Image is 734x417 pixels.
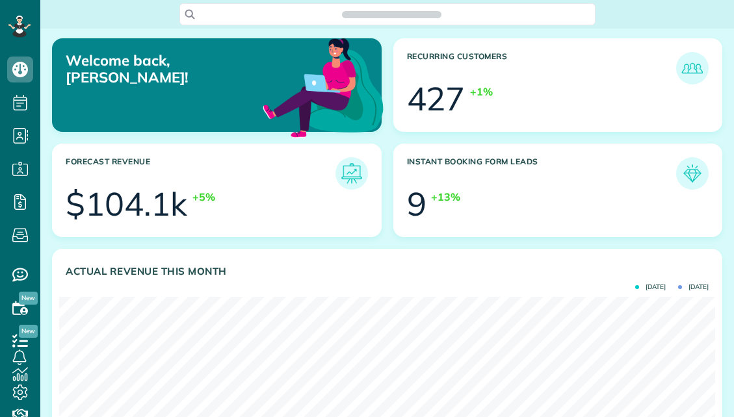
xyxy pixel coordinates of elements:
[470,84,493,99] div: +1%
[679,55,705,81] img: icon_recurring_customers-cf858462ba22bcd05b5a5880d41d6543d210077de5bb9ebc9590e49fd87d84ed.png
[339,160,365,186] img: icon_forecast_revenue-8c13a41c7ed35a8dcfafea3cbb826a0462acb37728057bba2d056411b612bbbe.png
[66,188,187,220] div: $104.1k
[678,284,709,290] span: [DATE]
[431,190,460,205] div: +13%
[355,8,428,21] span: Search ZenMaid…
[407,188,426,220] div: 9
[407,52,677,84] h3: Recurring Customers
[407,157,677,190] h3: Instant Booking Form Leads
[407,82,465,115] div: 427
[679,160,705,186] img: icon_form_leads-04211a6a04a5b2264e4ee56bc0799ec3eb69b7e499cbb523a139df1d13a81ae0.png
[19,292,38,305] span: New
[66,266,709,277] h3: Actual Revenue this month
[260,23,386,149] img: dashboard_welcome-42a62b7d889689a78055ac9021e634bf52bae3f8056760290aed330b23ab8690.png
[19,325,38,338] span: New
[635,284,666,290] span: [DATE]
[192,190,215,205] div: +5%
[66,157,335,190] h3: Forecast Revenue
[66,52,277,86] p: Welcome back, [PERSON_NAME]!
